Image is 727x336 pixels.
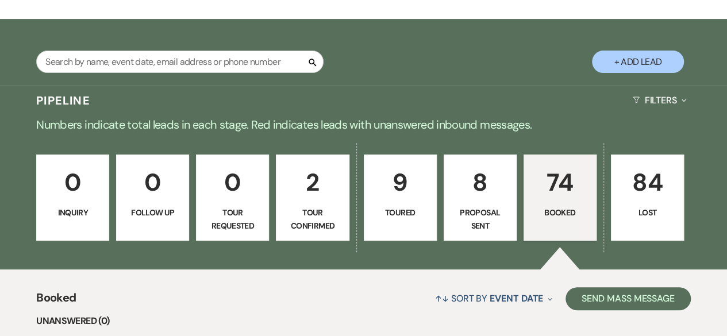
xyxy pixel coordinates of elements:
span: Event Date [490,292,543,304]
a: 74Booked [524,155,597,241]
p: Booked [531,206,589,219]
p: Follow Up [124,206,182,219]
p: Tour Confirmed [283,206,341,232]
a: 9Toured [364,155,437,241]
p: Lost [618,206,676,219]
a: 84Lost [611,155,684,241]
button: Filters [628,85,691,115]
p: Tour Requested [203,206,261,232]
button: Sort By Event Date [430,283,557,314]
h3: Pipeline [36,92,90,109]
p: Toured [371,206,429,219]
p: 8 [451,163,509,202]
input: Search by name, event date, email address or phone number [36,51,324,73]
a: 8Proposal Sent [444,155,517,241]
p: 0 [203,163,261,202]
p: 84 [618,163,676,202]
p: 0 [124,163,182,202]
span: Booked [36,289,76,314]
span: ↑↓ [435,292,449,304]
button: + Add Lead [592,51,684,73]
p: 2 [283,163,341,202]
a: 2Tour Confirmed [276,155,349,241]
p: Proposal Sent [451,206,509,232]
p: 0 [44,163,102,202]
p: 9 [371,163,429,202]
p: Inquiry [44,206,102,219]
button: Send Mass Message [566,287,691,310]
a: 0Inquiry [36,155,109,241]
li: Unanswered (0) [36,314,691,329]
p: 74 [531,163,589,202]
a: 0Follow Up [116,155,189,241]
a: 0Tour Requested [196,155,269,241]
